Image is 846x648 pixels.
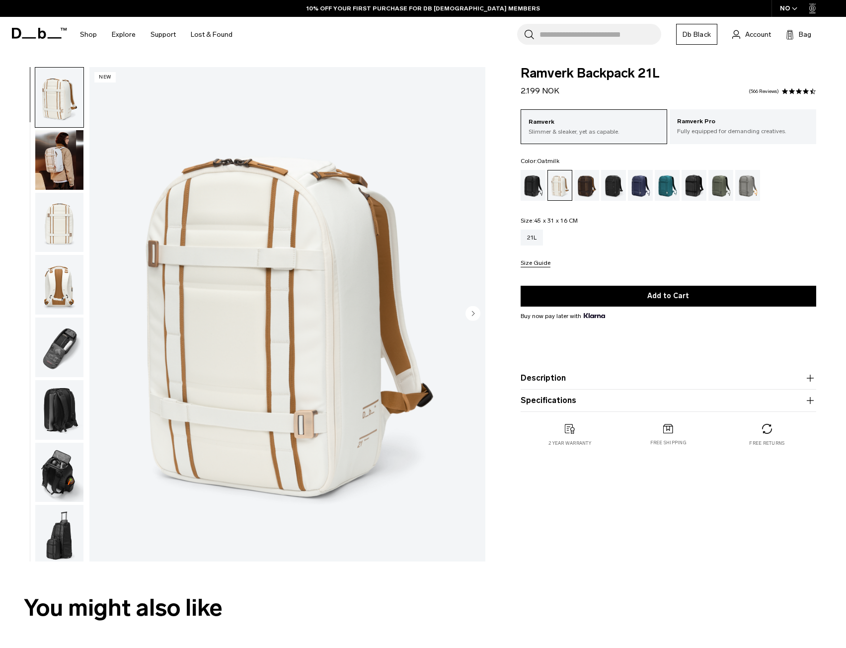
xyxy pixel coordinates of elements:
[521,372,816,384] button: Description
[735,170,760,201] a: Sand Grey
[521,260,550,267] button: Size Guide
[24,590,822,626] h2: You might also like
[151,17,176,52] a: Support
[749,89,779,94] a: 566 reviews
[521,230,543,245] a: 21L
[677,127,809,136] p: Fully equipped for demanding creatives.
[73,17,240,52] nav: Main Navigation
[35,130,83,190] img: Ramverk Backpack 21L Oatmilk
[601,170,626,201] a: Charcoal Grey
[35,504,84,565] button: Ramverk Backpack 21L Oatmilk
[521,158,559,164] legend: Color:
[307,4,540,13] a: 10% OFF YOUR FIRST PURCHASE FOR DB [DEMOGRAPHIC_DATA] MEMBERS
[574,170,599,201] a: Espresso
[521,170,545,201] a: Black Out
[749,440,784,447] p: Free returns
[35,380,83,440] img: Ramverk Backpack 21L Oatmilk
[677,117,809,127] p: Ramverk Pro
[521,67,816,80] span: Ramverk Backpack 21L
[35,317,84,378] button: Ramverk Backpack 21L Oatmilk
[676,24,717,45] a: Db Black
[529,117,659,127] p: Ramverk
[529,127,659,136] p: Slimmer & sleaker, yet as capable.
[670,109,816,143] a: Ramverk Pro Fully equipped for demanding creatives.
[584,313,605,318] img: {"height" => 20, "alt" => "Klarna"}
[745,29,771,40] span: Account
[94,72,116,82] p: New
[35,254,84,315] button: Ramverk Backpack 21L Oatmilk
[35,442,84,503] button: Ramverk Backpack 21L Oatmilk
[521,218,578,224] legend: Size:
[521,86,559,95] span: 2.199 NOK
[465,306,480,323] button: Next slide
[786,28,811,40] button: Bag
[35,192,84,253] button: Ramverk Backpack 21L Oatmilk
[521,395,816,406] button: Specifications
[35,255,83,315] img: Ramverk Backpack 21L Oatmilk
[35,443,83,502] img: Ramverk Backpack 21L Oatmilk
[35,380,84,440] button: Ramverk Backpack 21L Oatmilk
[799,29,811,40] span: Bag
[548,440,591,447] p: 2 year warranty
[655,170,680,201] a: Midnight Teal
[112,17,136,52] a: Explore
[628,170,653,201] a: Blue Hour
[537,158,559,164] span: Oatmilk
[650,439,687,446] p: Free shipping
[80,17,97,52] a: Shop
[708,170,733,201] a: Moss Green
[191,17,232,52] a: Lost & Found
[732,28,771,40] a: Account
[682,170,706,201] a: Reflective Black
[35,318,83,377] img: Ramverk Backpack 21L Oatmilk
[35,505,83,565] img: Ramverk Backpack 21L Oatmilk
[521,312,605,321] span: Buy now pay later with
[89,67,485,562] img: Ramverk Backpack 21L Oatmilk
[534,217,578,224] span: 45 x 31 x 16 CM
[547,170,572,201] a: Oatmilk
[35,193,83,252] img: Ramverk Backpack 21L Oatmilk
[89,67,485,562] li: 1 / 16
[35,130,84,190] button: Ramverk Backpack 21L Oatmilk
[35,68,83,127] img: Ramverk Backpack 21L Oatmilk
[521,286,816,307] button: Add to Cart
[35,67,84,128] button: Ramverk Backpack 21L Oatmilk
